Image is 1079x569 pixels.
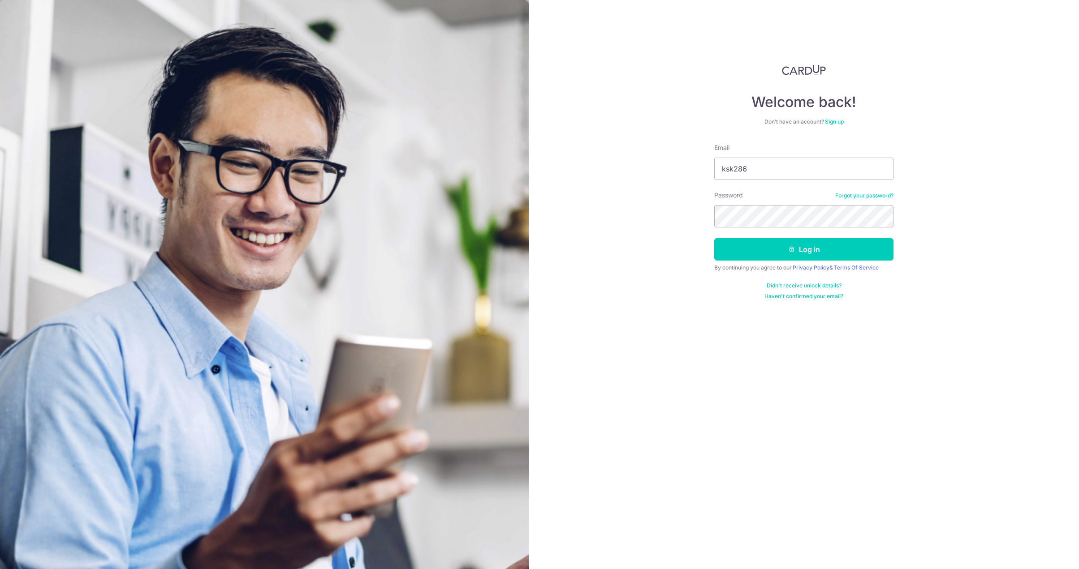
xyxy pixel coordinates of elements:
a: Forgot your password? [835,192,893,199]
a: Didn't receive unlock details? [767,282,842,289]
button: Log in [714,238,893,261]
div: Don’t have an account? [714,118,893,125]
a: Terms Of Service [834,264,879,271]
div: By continuing you agree to our & [714,264,893,271]
img: CardUp Logo [782,64,826,75]
a: Haven't confirmed your email? [764,293,843,300]
label: Password [714,191,743,200]
input: Enter your Email [714,158,893,180]
label: Email [714,143,729,152]
a: Privacy Policy [793,264,829,271]
a: Sign up [825,118,844,125]
h4: Welcome back! [714,93,893,111]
